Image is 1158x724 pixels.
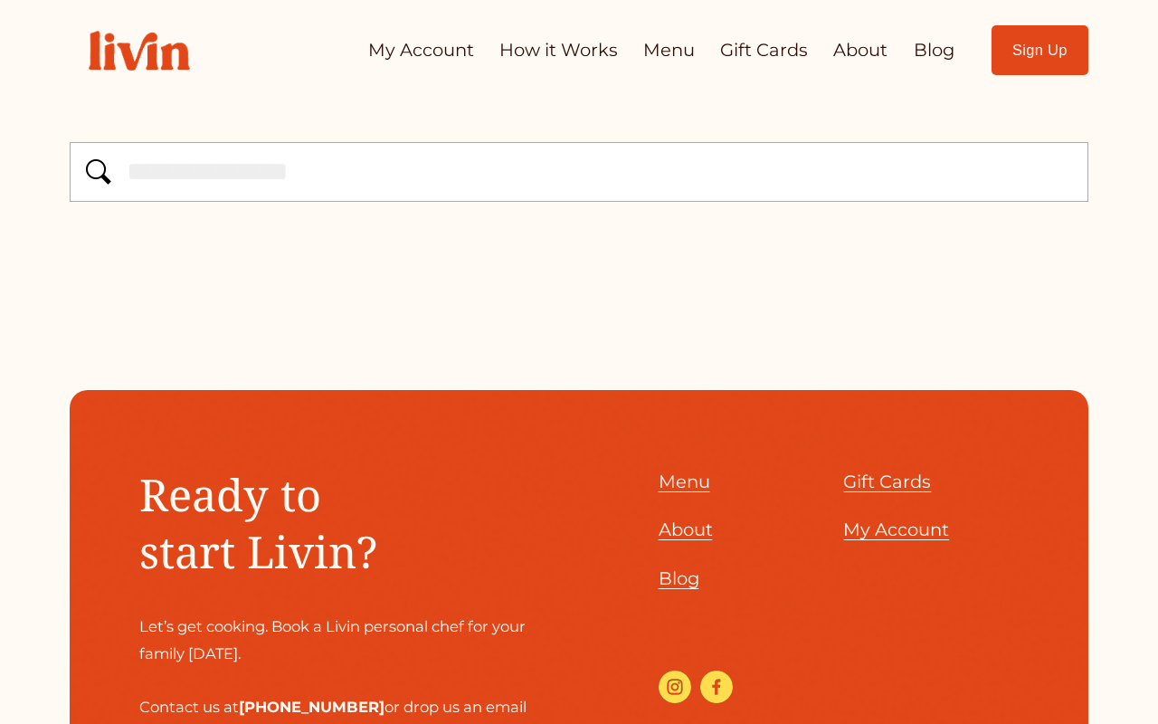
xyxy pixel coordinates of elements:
a: Menu [659,466,710,498]
a: My Account [368,33,474,68]
a: Facebook [700,671,733,703]
span: About [659,519,713,540]
a: How it Works [499,33,618,68]
span: Gift Cards [843,471,931,492]
a: Blog [659,563,699,595]
img: Livin [70,12,209,90]
a: My Account [843,514,949,546]
a: Gift Cards [720,33,808,68]
strong: [PHONE_NUMBER] [239,698,384,716]
a: Menu [643,33,695,68]
a: Instagram [659,671,691,703]
span: Ready to start Livin? [139,464,377,581]
span: My Account [843,519,949,540]
a: Gift Cards [843,466,931,498]
a: About [659,514,713,546]
a: Blog [914,33,954,68]
span: Menu [659,471,710,492]
span: Blog [659,567,699,589]
a: Sign Up [992,25,1089,75]
a: About [833,33,887,68]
